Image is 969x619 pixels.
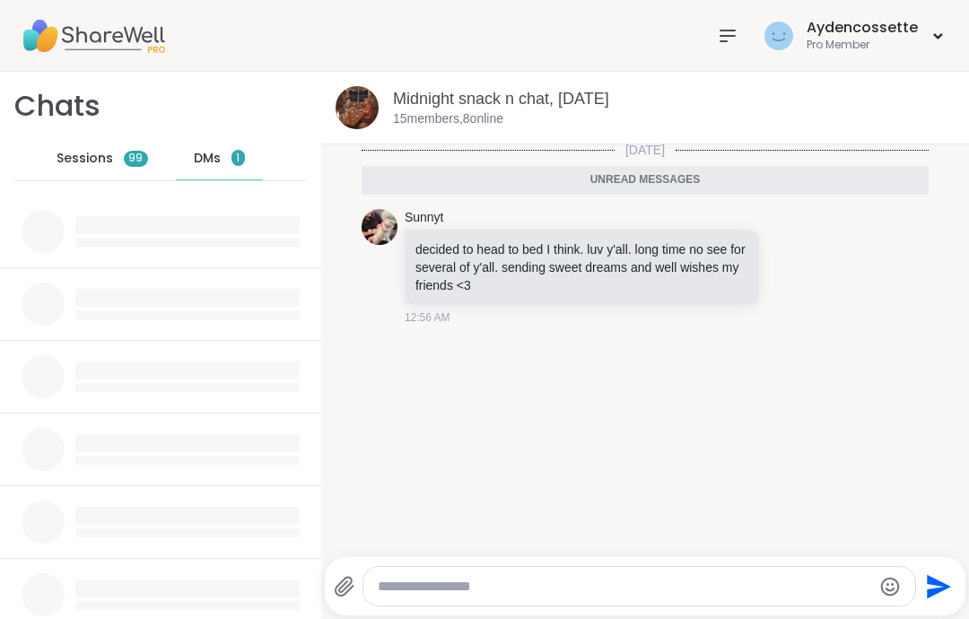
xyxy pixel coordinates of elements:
a: Midnight snack n chat, [DATE] [393,90,609,108]
img: https://sharewell-space-live.sfo3.digitaloceanspaces.com/user-generated/81ace702-265a-4776-a74a-6... [362,209,397,245]
button: Emoji picker [879,576,901,597]
div: Aydencossette [807,18,918,38]
a: Sunnyt [405,209,444,227]
img: Midnight snack n chat, Sep 06 [336,86,379,129]
span: Sessions [57,150,113,168]
span: 12:56 AM [405,309,450,326]
span: DMs [194,150,221,168]
span: 99 [128,151,143,166]
div: Pro Member [807,38,918,53]
p: 15 members, 8 online [393,110,503,128]
p: decided to head to bed I think. luv y'all. long time no see for several of y'all. sending sweet d... [415,240,749,294]
span: [DATE] [615,141,676,159]
button: Send [916,566,956,606]
span: 1 [236,151,240,166]
img: Aydencossette [764,22,793,50]
textarea: Type your message [378,578,871,596]
div: Unread messages [362,166,929,195]
h1: Chats [14,86,100,126]
img: ShareWell Nav Logo [22,4,165,67]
